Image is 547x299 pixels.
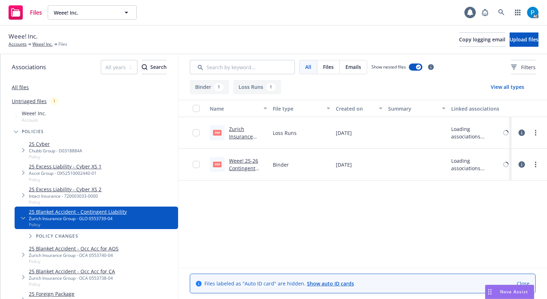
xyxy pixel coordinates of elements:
img: photo [527,7,538,18]
span: Nova Assist [500,289,528,295]
input: Toggle Row Selected [193,129,200,136]
a: Weee! Inc. [32,41,53,47]
span: Files [30,10,42,15]
div: Loading associations... [451,157,502,172]
span: All [305,63,311,71]
a: 25 Foreign Package [29,290,95,298]
input: Search by keyword... [190,60,295,74]
span: Account [22,117,46,123]
input: Toggle Row Selected [193,161,200,168]
span: Weee! Inc. [9,32,37,41]
a: Report a Bug [478,5,492,20]
span: Emails [345,63,361,71]
button: Linked associations [448,100,511,117]
a: Weee! 25-26 Contingent Liability Binder.pdf [229,157,258,187]
span: [DATE] [336,161,352,168]
div: File type [273,105,322,112]
button: Loss Runs [233,80,281,94]
span: Policy [29,154,82,160]
button: File type [270,100,333,117]
span: Associations [12,62,46,72]
div: Search [142,60,167,74]
span: pdf [213,162,222,167]
button: View all types [479,80,536,94]
a: Untriaged files [12,97,47,105]
div: Zurich Insurance Group - GLO 0553739-04 [29,216,127,222]
div: Summary [388,105,438,112]
span: Files [323,63,334,71]
button: SearchSearch [142,60,167,74]
a: 25 Blanket Accident - Contingent Liability [29,208,127,216]
a: All files [12,84,29,91]
button: Created on [333,100,385,117]
a: 25 Cyber [29,140,82,148]
a: 25 Excess Liability - Cyber XS 1 [29,163,101,170]
div: 1 [50,97,59,105]
a: Accounts [9,41,27,47]
span: Binder [273,161,289,168]
span: Filters [521,64,536,71]
svg: Search [142,64,147,70]
span: Copy logging email [459,36,505,43]
button: Nova Assist [485,285,534,299]
a: more [531,128,540,137]
span: pdf [213,130,222,135]
span: Filters [511,64,536,71]
a: 25 Blanket Accident - Occ Acc for AOS [29,245,119,252]
button: Copy logging email [459,32,505,47]
button: Filters [511,60,536,74]
div: Loading associations... [451,125,502,140]
input: Select all [193,105,200,112]
button: Upload files [510,32,538,47]
span: Loss Runs [273,129,297,137]
div: Zurich Insurance Group - OCA 0553740-04 [29,252,119,258]
span: Files [58,41,67,47]
div: Intact Insurance - 720003033-0000 [29,193,101,199]
span: Weee! Inc. [22,110,46,117]
span: Weee! Inc. [54,9,115,16]
a: Files [6,2,45,22]
button: Weee! Inc. [48,5,137,20]
div: 1 [266,83,276,91]
a: Show auto ID cards [307,280,354,287]
div: Linked associations [451,105,509,112]
div: Chubb Group - D0318884A [29,148,82,154]
span: Policy [29,199,101,205]
span: Policies [22,130,44,134]
a: more [531,160,540,169]
span: Policy changes [36,234,78,238]
div: Created on [336,105,375,112]
a: Close [517,280,530,287]
span: Upload files [510,36,538,43]
span: [DATE] [336,129,352,137]
span: Policy [29,177,101,183]
span: Policy [29,222,127,228]
button: Binder [190,80,229,94]
a: 25 Excess Liability - Cyber XS 2 [29,186,101,193]
span: Policy [29,258,119,264]
button: Summary [385,100,448,117]
div: 1 [214,83,224,91]
div: Drag to move [485,285,494,299]
a: Zurich Insurance Group Ltd Blanket Accident [DATE] - [DATE] Loss Runs - Valued [DATE].pdf [229,126,266,192]
span: Files labeled as "Auto ID card" are hidden. [204,280,354,287]
span: Policy [29,281,115,287]
button: Name [207,100,270,117]
span: Show nested files [371,64,406,70]
a: Switch app [511,5,525,20]
div: Zurich Insurance Group - OCA 0553738-04 [29,275,115,281]
div: Name [210,105,259,112]
div: Ascot Group - OXS2510002440-01 [29,170,101,176]
a: 25 Blanket Accident - Occ Acc for CA [29,268,115,275]
a: Search [494,5,509,20]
